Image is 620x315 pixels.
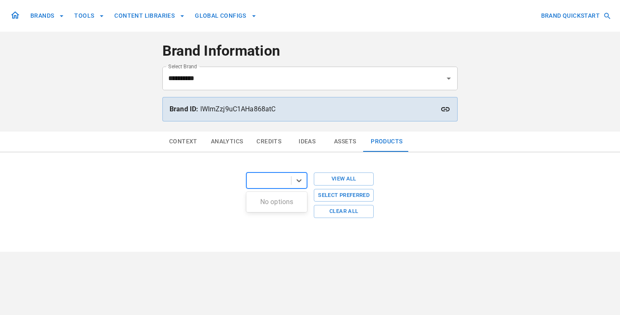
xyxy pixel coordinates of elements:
button: Analytics [204,132,250,152]
div: No options [246,194,307,210]
button: View All [314,172,374,186]
button: Assets [326,132,364,152]
button: BRANDS [27,8,67,24]
button: GLOBAL CONFIGS [191,8,260,24]
button: TOOLS [71,8,108,24]
button: Ideas [288,132,326,152]
button: CONTENT LIBRARIES [111,8,188,24]
button: BRAND QUICKSTART [538,8,613,24]
strong: Brand ID: [170,105,198,113]
button: Context [162,132,204,152]
button: Open [443,73,455,84]
p: lWImZzj9uC1AHa868atC [170,104,450,114]
button: Products [364,132,409,152]
button: Select Preferred [314,189,374,202]
label: Select Brand [168,63,197,70]
button: Clear All [314,205,374,218]
button: Credits [250,132,288,152]
h4: Brand Information [162,42,458,60]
